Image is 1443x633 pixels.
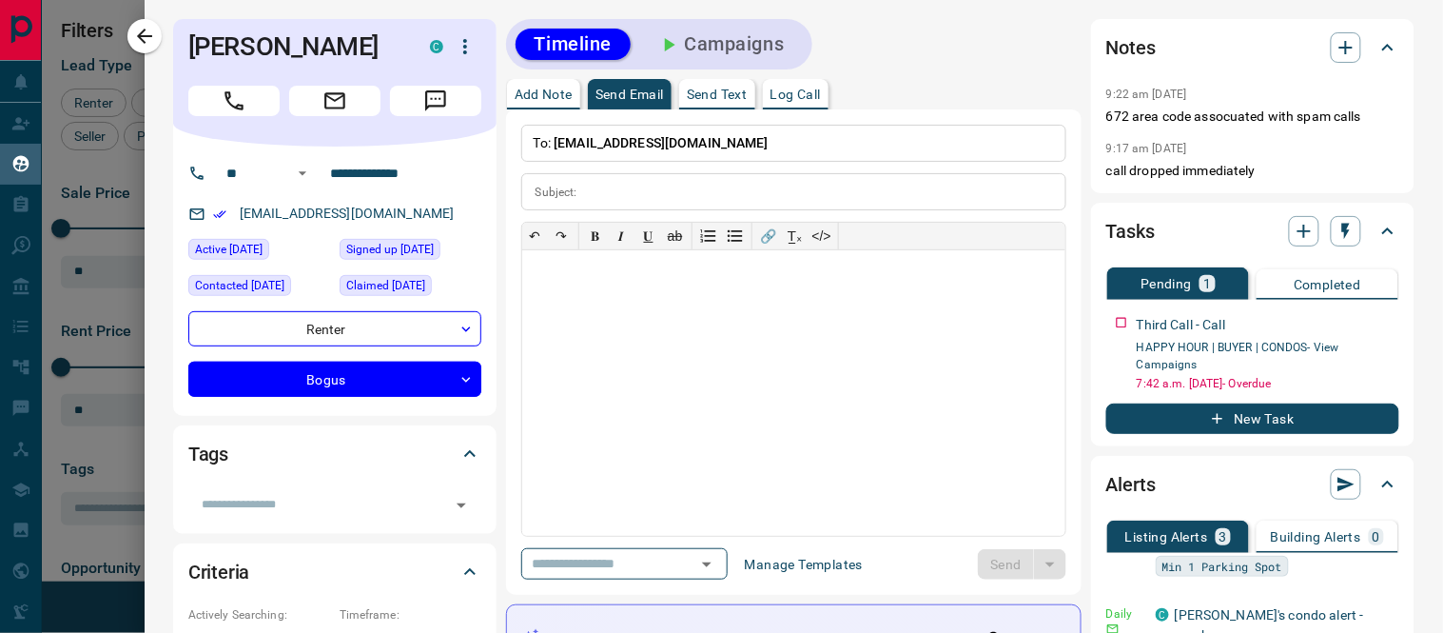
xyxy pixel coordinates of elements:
button: ↶ [522,223,549,249]
button: Bullet list [722,223,749,249]
div: Alerts [1106,462,1399,507]
p: 9:17 am [DATE] [1106,142,1187,155]
p: 672 area code assocuated with spam calls [1106,107,1399,127]
h2: Tasks [1106,216,1155,247]
div: Tags [188,431,481,477]
p: Completed [1294,278,1361,291]
p: Actively Searching: [188,606,330,623]
p: Timeframe: [340,606,481,623]
p: 3 [1219,530,1227,544]
button: Manage Templates [733,549,874,580]
button: ↷ [549,223,575,249]
p: Subject: [536,184,577,201]
div: Criteria [188,549,481,595]
h2: Tags [188,439,228,469]
span: Claimed [DATE] [346,276,425,295]
a: HAPPY HOUR | BUYER | CONDOS- View Campaigns [1137,341,1339,371]
button: 🔗 [755,223,782,249]
button: </> [809,223,835,249]
div: Renter [188,311,481,346]
p: Daily [1106,605,1144,623]
button: New Task [1106,404,1399,434]
div: Mon Aug 11 2025 [340,239,481,266]
button: Campaigns [638,29,803,60]
button: T̲ₓ [782,223,809,249]
svg: Email Verified [213,208,226,221]
span: Call [188,86,280,116]
span: Contacted [DATE] [195,276,284,295]
p: Listing Alerts [1125,530,1208,544]
button: ab [662,223,689,249]
button: Open [693,551,720,578]
p: Building Alerts [1271,530,1361,544]
p: 7:42 a.m. [DATE] - Overdue [1137,375,1399,392]
div: split button [978,549,1066,580]
p: Send Text [687,88,748,101]
span: Min 1 Parking Spot [1162,557,1282,576]
span: Email [289,86,380,116]
div: Wed Aug 13 2025 [340,275,481,302]
span: [EMAIL_ADDRESS][DOMAIN_NAME] [554,135,769,150]
button: Timeline [516,29,632,60]
span: Signed up [DATE] [346,240,434,259]
div: condos.ca [1156,608,1169,622]
a: [EMAIL_ADDRESS][DOMAIN_NAME] [240,206,455,221]
button: 𝐔 [635,223,662,249]
p: To: [521,125,1066,162]
button: 𝐁 [582,223,609,249]
button: 𝑰 [609,223,635,249]
h2: Criteria [188,557,250,587]
p: Add Note [515,88,573,101]
span: Message [390,86,481,116]
s: ab [668,228,683,244]
p: Third Call - Call [1137,315,1225,335]
div: Wed Aug 13 2025 [188,239,330,266]
h2: Alerts [1106,469,1156,500]
p: call dropped immediately [1106,161,1399,181]
p: Log Call [770,88,821,101]
p: 9:22 am [DATE] [1106,88,1187,101]
button: Open [291,162,314,185]
div: Tasks [1106,208,1399,254]
p: 0 [1373,530,1380,544]
div: condos.ca [430,40,443,53]
span: 𝐔 [644,228,653,244]
p: 1 [1203,277,1211,290]
button: Numbered list [695,223,722,249]
div: Notes [1106,25,1399,70]
span: Active [DATE] [195,240,263,259]
p: Send Email [595,88,664,101]
div: Bogus [188,362,481,397]
h1: [PERSON_NAME] [188,31,401,62]
div: Wed Aug 13 2025 [188,275,330,302]
h2: Notes [1106,32,1156,63]
button: Open [448,492,475,519]
p: Pending [1141,277,1192,290]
